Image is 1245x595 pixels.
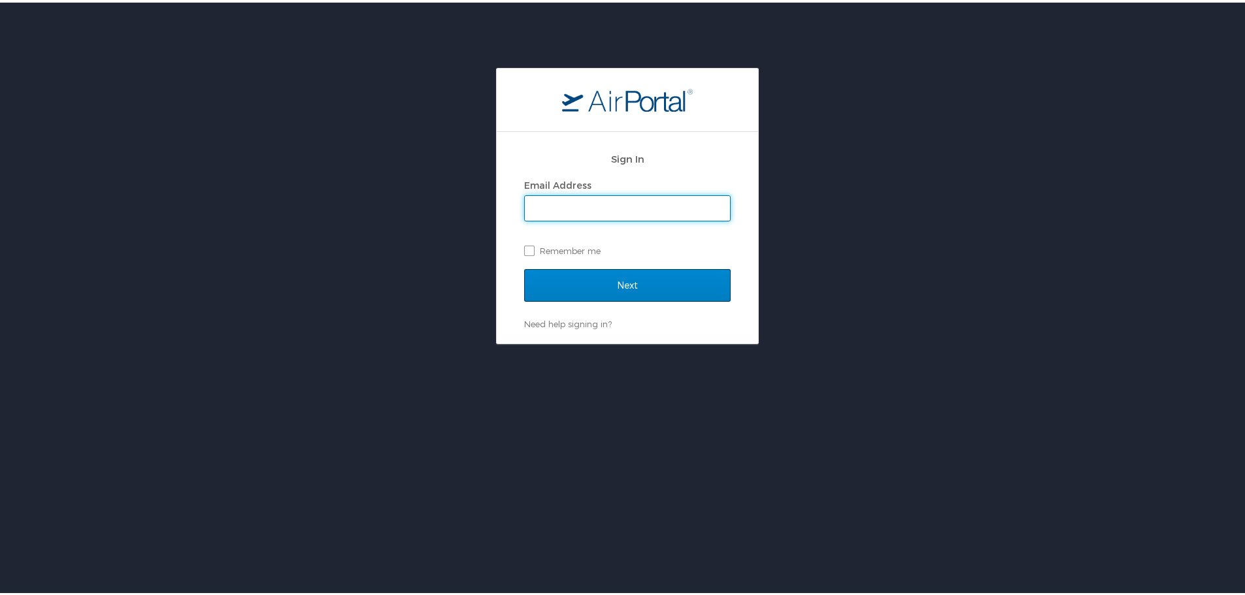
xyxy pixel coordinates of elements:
input: Next [524,266,731,299]
img: logo [562,86,693,109]
h2: Sign In [524,149,731,164]
a: Need help signing in? [524,316,612,327]
label: Remember me [524,238,731,258]
label: Email Address [524,177,591,188]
